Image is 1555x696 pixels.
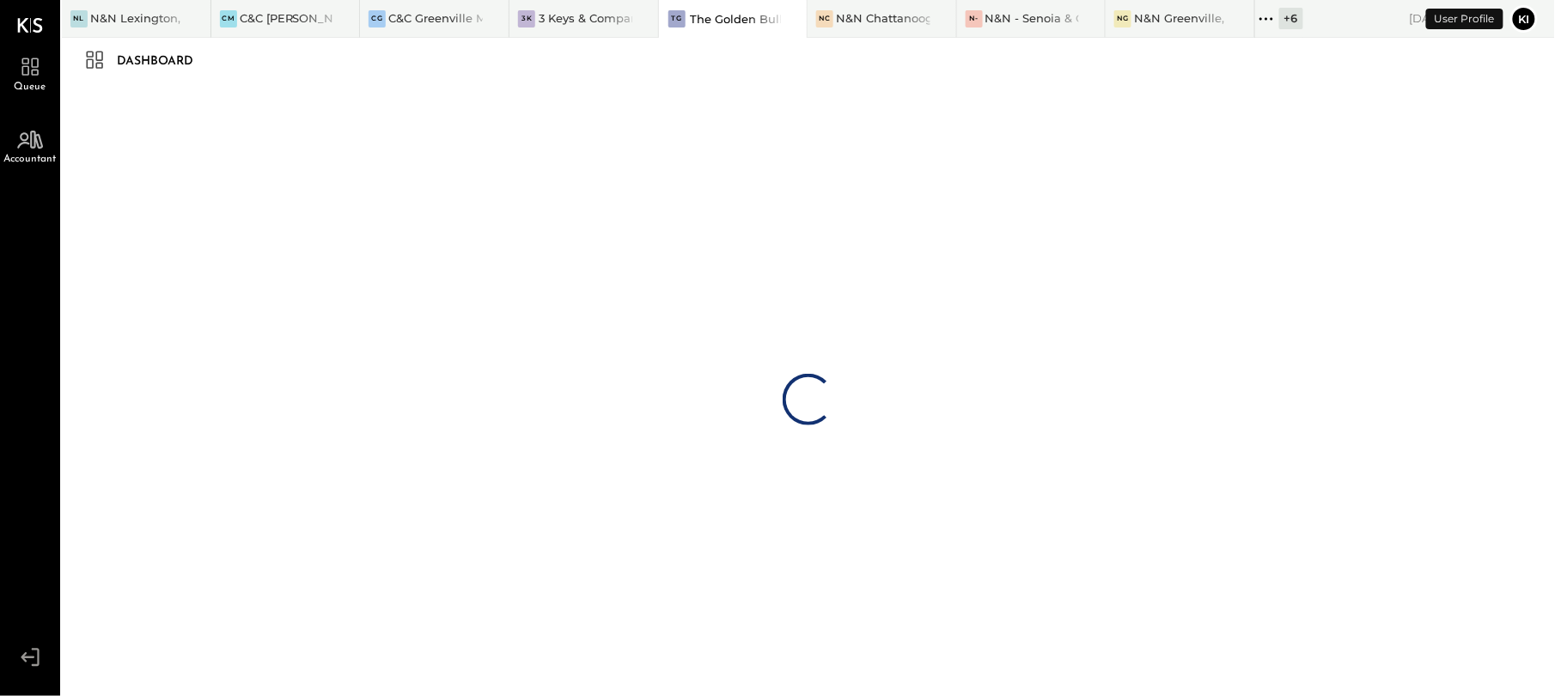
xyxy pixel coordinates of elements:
span: Accountant [4,154,57,164]
div: C&C Greenville Main, LLC [388,10,483,27]
div: CM [220,10,237,27]
div: CG [369,10,386,27]
div: C&C [PERSON_NAME] LLC [240,10,334,27]
a: Accountant [1,122,59,168]
div: + 6 [1279,8,1303,29]
div: N&N Lexington, LLC [90,10,185,27]
div: NG [1114,10,1131,27]
div: [DATE] [1410,10,1502,27]
div: NL [70,10,88,27]
div: 3 Keys & Company [539,10,631,27]
div: User Profile [1426,9,1503,29]
div: The Golden Bull [690,11,781,27]
div: N&N - Senoia & Corporate [985,10,1080,27]
div: NC [816,10,833,27]
div: Dashboard [117,48,210,76]
div: 3K [518,10,535,27]
span: Queue [15,82,46,92]
div: N&N Chattanooga, LLC [836,10,930,27]
div: TG [668,10,686,27]
div: N- [966,10,983,27]
a: Queue [1,50,59,96]
div: N&N Greenville, LLC [1134,10,1229,27]
button: Ki [1510,5,1538,33]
